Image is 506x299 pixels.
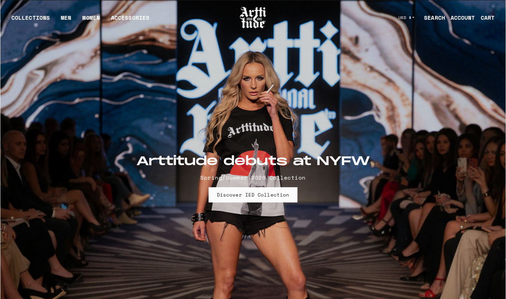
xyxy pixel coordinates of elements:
[394,10,419,25] button: USD $
[61,13,71,27] a: MEN
[111,13,149,27] div: ACCESSORIES
[398,15,412,20] span: USD $
[136,154,370,169] h2: Arttitude debuts at NYFW
[481,13,495,22] div: CART
[239,6,267,29] img: Arttitude
[418,11,445,25] a: SEARCH
[11,13,50,27] div: COLLECTIONS
[445,11,475,25] a: ACCOUNT
[6,13,155,27] ul: Main navigation
[136,173,370,182] p: Spring/Summer 2026 Collection
[475,11,495,25] a: Open cart
[82,13,100,27] a: WOMEN
[209,187,297,202] a: Discover IED Collection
